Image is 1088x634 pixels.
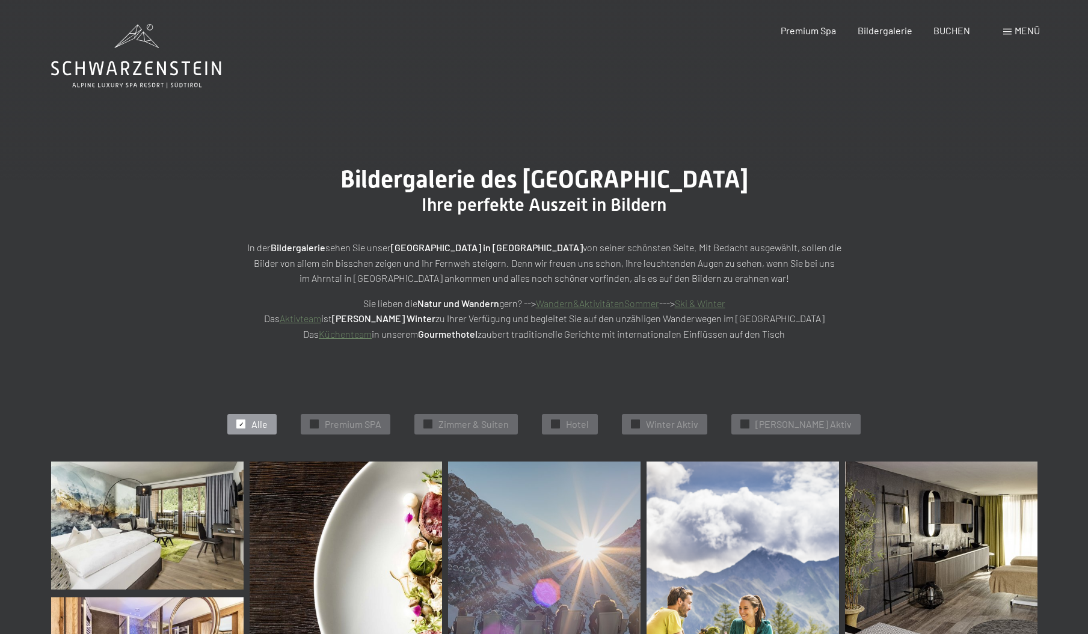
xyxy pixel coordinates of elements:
[280,312,321,324] a: Aktivteam
[1015,25,1040,36] span: Menü
[438,418,509,431] span: Zimmer & Suiten
[536,297,659,309] a: Wandern&AktivitätenSommer
[244,240,845,286] p: In der sehen Sie unser von seiner schönsten Seite. Mit Bedacht ausgewählt, sollen die Bilder von ...
[553,420,558,428] span: ✓
[332,312,435,324] strong: [PERSON_NAME] Winter
[251,418,268,431] span: Alle
[646,418,698,431] span: Winter Aktiv
[633,420,638,428] span: ✓
[51,462,244,590] img: Bildergalerie
[743,420,748,428] span: ✓
[319,328,372,340] a: Küchenteam
[340,165,748,194] span: Bildergalerie des [GEOGRAPHIC_DATA]
[325,418,381,431] span: Premium SPA
[933,25,970,36] a: BUCHEN
[391,242,583,253] strong: [GEOGRAPHIC_DATA] in [GEOGRAPHIC_DATA]
[566,418,589,431] span: Hotel
[239,420,244,428] span: ✓
[271,242,325,253] strong: Bildergalerie
[675,297,725,309] a: Ski & Winter
[426,420,431,428] span: ✓
[417,297,499,309] strong: Natur und Wandern
[418,328,478,340] strong: Gourmethotel
[755,418,852,431] span: [PERSON_NAME] Aktiv
[858,25,912,36] a: Bildergalerie
[312,420,317,428] span: ✓
[422,194,666,215] span: Ihre perfekte Auszeit in Bildern
[244,296,845,342] p: Sie lieben die gern? --> ---> Das ist zu Ihrer Verfügung und begleitet Sie auf den unzähligen Wan...
[781,25,836,36] a: Premium Spa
